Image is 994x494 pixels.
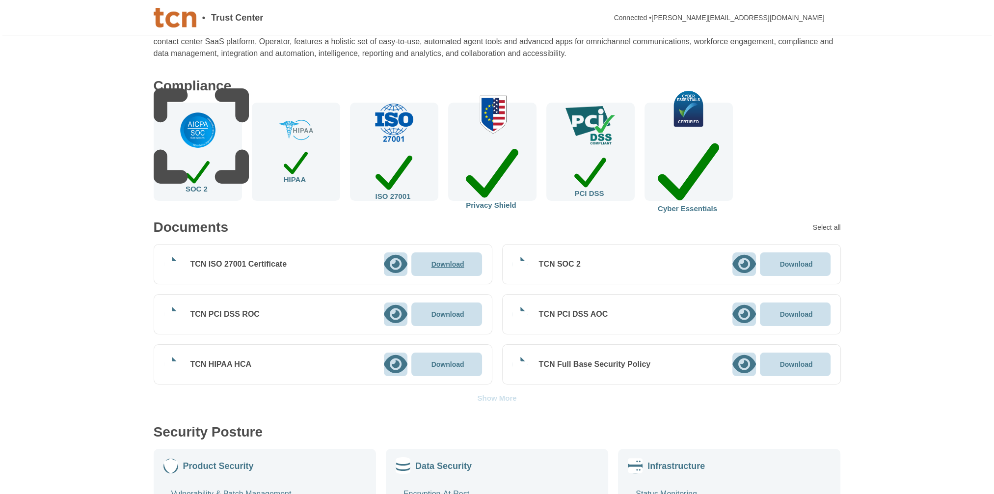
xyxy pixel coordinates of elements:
[190,259,287,269] div: TCN ISO 27001 Certificate
[376,150,413,200] div: ISO 27001
[539,259,581,269] div: TCN SOC 2
[466,141,518,209] div: Privacy Shield
[415,461,472,471] div: Data Security
[211,13,263,22] span: Trust Center
[539,359,651,369] div: TCN Full Base Security Policy
[190,359,251,369] div: TCN HIPAA HCA
[780,361,813,368] p: Download
[431,261,464,268] p: Download
[190,309,260,319] div: TCN PCI DSS ROC
[539,309,608,319] div: TCN PCI DSS AOC
[780,311,813,318] p: Download
[154,220,228,234] div: Documents
[657,91,721,126] img: check
[431,361,464,368] p: Download
[647,461,705,471] div: Infrastructure
[279,120,313,140] img: check
[154,24,841,59] div: TCN is a global provider of a comprehensive, cloud-based (SaaS) contact center platform for enter...
[373,103,415,142] img: check
[183,461,254,471] div: Product Security
[154,8,196,27] img: Company Banner
[431,311,464,318] p: Download
[154,79,232,93] div: Compliance
[565,106,615,145] img: check
[813,224,841,231] div: Select all
[463,94,521,134] img: check
[614,14,825,21] div: Connected • [PERSON_NAME][EMAIL_ADDRESS][DOMAIN_NAME]
[284,148,308,184] div: HIPAA
[186,158,210,192] div: SOC 2
[202,13,205,22] span: •
[477,394,516,402] div: Show More
[780,261,813,268] p: Download
[658,135,719,212] div: Cyber Essentials
[574,153,606,196] div: PCI DSS
[154,425,263,439] div: Security Posture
